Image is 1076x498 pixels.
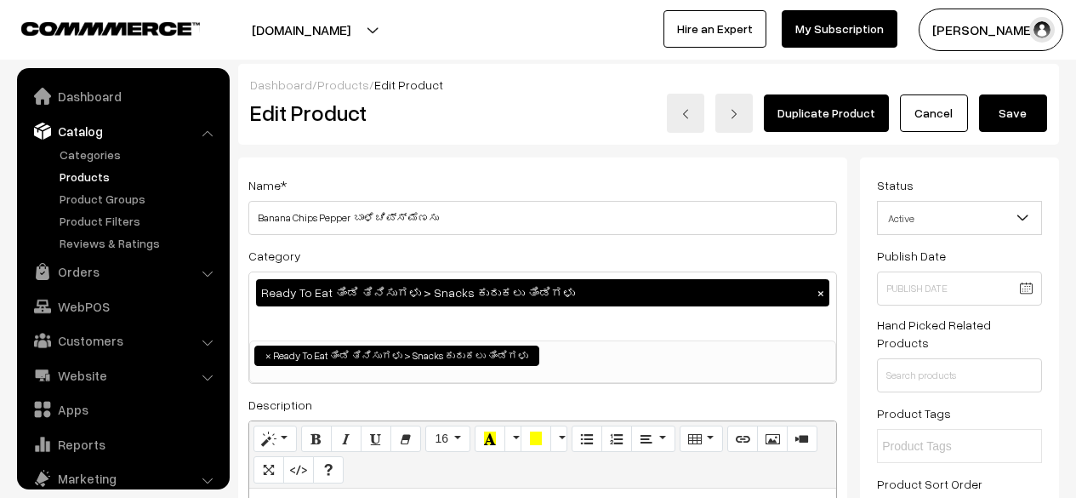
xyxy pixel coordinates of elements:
button: Full Screen [253,456,284,484]
a: Catalog [21,116,224,146]
a: Products [55,168,224,186]
span: 16 [435,432,448,445]
button: × [813,285,828,301]
a: Products [317,77,369,92]
label: Category [248,247,301,265]
span: Edit Product [374,77,443,92]
span: Active [877,201,1042,235]
h2: Edit Product [250,100,567,126]
img: left-arrow.png [680,109,691,119]
a: Hire an Expert [663,10,766,48]
button: Link (CTRL+K) [727,426,758,453]
a: Orders [21,256,224,287]
label: Product Sort Order [877,475,982,493]
a: My Subscription [782,10,897,48]
a: WebPOS [21,291,224,322]
label: Product Tags [877,404,951,422]
a: Cancel [900,94,968,132]
input: Search products [877,358,1042,392]
button: [PERSON_NAME] [919,9,1063,51]
a: Customers [21,325,224,356]
input: Name [248,201,837,235]
button: Italic (CTRL+I) [331,426,362,453]
button: Table [680,426,723,453]
input: Publish Date [877,272,1042,306]
a: Marketing [21,463,224,494]
label: Hand Picked Related Products [877,316,1042,352]
button: Paragraph [631,426,675,453]
label: Description [248,396,312,414]
a: Duplicate Product [764,94,889,132]
button: More Color [550,426,567,453]
span: Active [878,203,1041,233]
a: Product Groups [55,190,224,208]
button: Recent Color [475,426,505,453]
button: Remove Font Style (CTRL+\) [390,426,421,453]
a: Reports [21,429,224,460]
input: Product Tags [882,438,1031,455]
button: Underline (CTRL+U) [361,426,391,453]
a: Dashboard [250,77,312,92]
button: Save [979,94,1047,132]
li: Ready To Eat ತಿಂಡಿ ತಿನಿಸುಗಳು > Snacks ಕುರುಕಲು ತಿಂಡಿಗಳು [254,346,539,366]
button: [DOMAIN_NAME] [192,9,410,51]
button: Font Size [425,426,470,453]
a: Website [21,360,224,391]
img: COMMMERCE [21,22,200,35]
a: Dashboard [21,81,224,112]
label: Status [877,176,914,194]
span: × [265,348,271,363]
label: Publish Date [877,247,946,265]
button: Style [253,426,297,453]
button: Video [787,426,817,453]
button: Ordered list (CTRL+SHIFT+NUM8) [601,426,632,453]
img: right-arrow.png [729,109,739,119]
button: Bold (CTRL+B) [301,426,332,453]
button: Background Color [521,426,551,453]
button: Picture [757,426,788,453]
button: Unordered list (CTRL+SHIFT+NUM7) [572,426,602,453]
button: Help [313,456,344,484]
a: Reviews & Ratings [55,234,224,252]
a: COMMMERCE [21,17,170,37]
button: More Color [504,426,521,453]
a: Apps [21,394,224,425]
img: user [1029,17,1055,43]
a: Categories [55,146,224,163]
div: Ready To Eat ತಿಂಡಿ ತಿನಿಸುಗಳು > Snacks ಕುರುಕಲು ತಿಂಡಿಗಳು [256,279,829,306]
div: / / [250,76,1047,94]
a: Product Filters [55,212,224,230]
button: Code View [283,456,314,484]
label: Name [248,176,287,194]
